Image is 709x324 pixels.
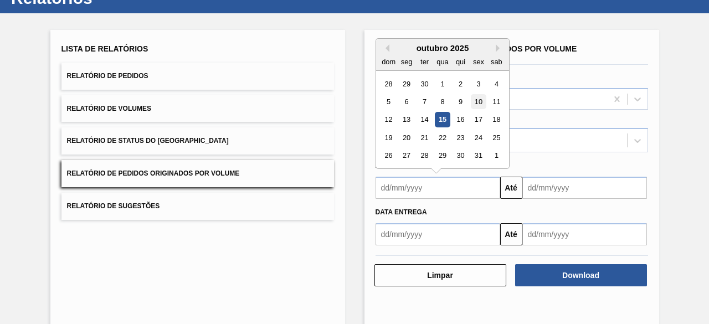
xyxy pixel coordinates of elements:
[381,148,396,163] div: Choose domingo, 26 de outubro de 2025
[522,177,647,199] input: dd/mm/yyyy
[67,202,160,210] span: Relatório de Sugestões
[67,105,151,112] span: Relatório de Volumes
[374,264,506,286] button: Limpar
[417,94,431,109] div: Choose terça-feira, 7 de outubro de 2025
[471,112,486,127] div: Choose sexta-feira, 17 de outubro de 2025
[417,112,431,127] div: Choose terça-feira, 14 de outubro de 2025
[67,169,240,177] span: Relatório de Pedidos Originados por Volume
[489,76,504,91] div: Choose sábado, 4 de outubro de 2025
[435,76,450,91] div: Choose quarta-feira, 1 de outubro de 2025
[376,43,509,53] div: outubro 2025
[61,63,334,90] button: Relatório de Pedidos
[489,148,504,163] div: Choose sábado, 1 de novembro de 2025
[399,112,414,127] div: Choose segunda-feira, 13 de outubro de 2025
[61,44,148,53] span: Lista de Relatórios
[496,44,504,52] button: Next Month
[453,130,467,145] div: Choose quinta-feira, 23 de outubro de 2025
[417,130,431,145] div: Choose terça-feira, 21 de outubro de 2025
[453,148,467,163] div: Choose quinta-feira, 30 de outubro de 2025
[376,177,500,199] input: dd/mm/yyyy
[381,112,396,127] div: Choose domingo, 12 de outubro de 2025
[381,130,396,145] div: Choose domingo, 19 de outubro de 2025
[522,223,647,245] input: dd/mm/yyyy
[399,94,414,109] div: Choose segunda-feira, 6 de outubro de 2025
[435,148,450,163] div: Choose quarta-feira, 29 de outubro de 2025
[381,76,396,91] div: Choose domingo, 28 de setembro de 2025
[489,112,504,127] div: Choose sábado, 18 de outubro de 2025
[515,264,647,286] button: Download
[399,54,414,69] div: seg
[417,76,431,91] div: Choose terça-feira, 30 de setembro de 2025
[435,130,450,145] div: Choose quarta-feira, 22 de outubro de 2025
[61,127,334,155] button: Relatório de Status do [GEOGRAPHIC_DATA]
[453,94,467,109] div: Choose quinta-feira, 9 de outubro de 2025
[67,137,229,145] span: Relatório de Status do [GEOGRAPHIC_DATA]
[61,95,334,122] button: Relatório de Volumes
[471,148,486,163] div: Choose sexta-feira, 31 de outubro de 2025
[67,72,148,80] span: Relatório de Pedidos
[399,148,414,163] div: Choose segunda-feira, 27 de outubro de 2025
[500,177,522,199] button: Até
[381,54,396,69] div: dom
[489,54,504,69] div: sab
[489,130,504,145] div: Choose sábado, 25 de outubro de 2025
[376,208,427,216] span: Data Entrega
[453,76,467,91] div: Choose quinta-feira, 2 de outubro de 2025
[435,94,450,109] div: Choose quarta-feira, 8 de outubro de 2025
[471,76,486,91] div: Choose sexta-feira, 3 de outubro de 2025
[399,130,414,145] div: Choose segunda-feira, 20 de outubro de 2025
[61,193,334,220] button: Relatório de Sugestões
[489,94,504,109] div: Choose sábado, 11 de outubro de 2025
[61,160,334,187] button: Relatório de Pedidos Originados por Volume
[382,44,389,52] button: Previous Month
[435,54,450,69] div: qua
[500,223,522,245] button: Até
[376,223,500,245] input: dd/mm/yyyy
[471,94,486,109] div: Choose sexta-feira, 10 de outubro de 2025
[435,112,450,127] div: Choose quarta-feira, 15 de outubro de 2025
[417,54,431,69] div: ter
[399,76,414,91] div: Choose segunda-feira, 29 de setembro de 2025
[453,112,467,127] div: Choose quinta-feira, 16 de outubro de 2025
[471,54,486,69] div: sex
[417,148,431,163] div: Choose terça-feira, 28 de outubro de 2025
[381,94,396,109] div: Choose domingo, 5 de outubro de 2025
[453,54,467,69] div: qui
[471,130,486,145] div: Choose sexta-feira, 24 de outubro de 2025
[379,75,505,164] div: month 2025-10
